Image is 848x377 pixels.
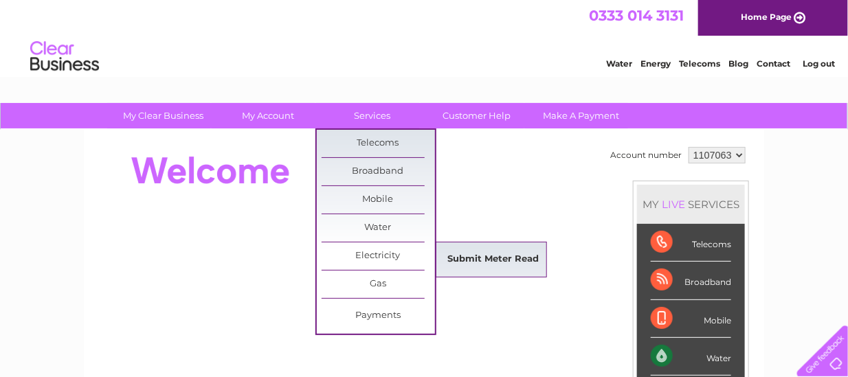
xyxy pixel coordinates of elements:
[651,338,731,376] div: Water
[757,58,790,69] a: Contact
[421,103,534,128] a: Customer Help
[728,58,748,69] a: Blog
[679,58,720,69] a: Telecoms
[651,300,731,338] div: Mobile
[30,36,100,78] img: logo.png
[651,224,731,262] div: Telecoms
[589,7,684,24] a: 0333 014 3131
[437,246,550,273] a: Submit Meter Read
[322,130,435,157] a: Telecoms
[525,103,638,128] a: Make A Payment
[607,144,685,167] td: Account number
[316,103,429,128] a: Services
[803,58,835,69] a: Log out
[100,8,750,67] div: Clear Business is a trading name of Verastar Limited (registered in [GEOGRAPHIC_DATA] No. 3667643...
[606,58,632,69] a: Water
[212,103,325,128] a: My Account
[651,262,731,299] div: Broadband
[322,271,435,298] a: Gas
[322,302,435,330] a: Payments
[640,58,671,69] a: Energy
[322,214,435,242] a: Water
[637,185,745,224] div: MY SERVICES
[107,103,221,128] a: My Clear Business
[322,158,435,185] a: Broadband
[322,186,435,214] a: Mobile
[322,242,435,270] a: Electricity
[659,198,688,211] div: LIVE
